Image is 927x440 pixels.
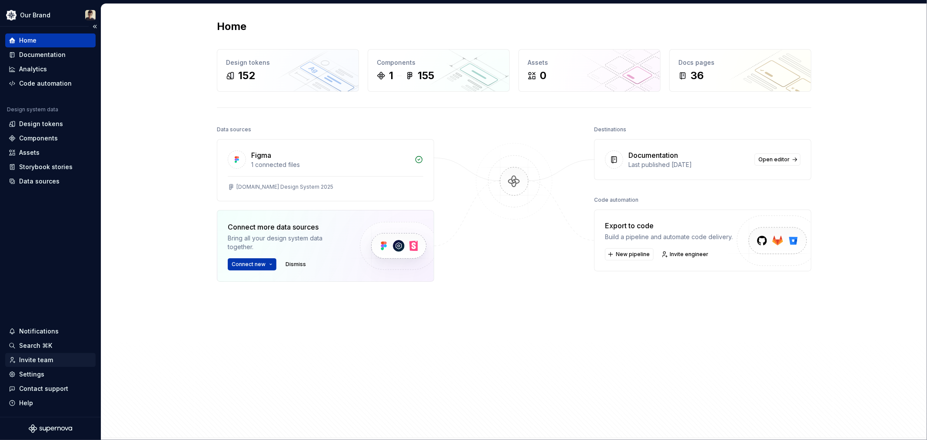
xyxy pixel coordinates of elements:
div: 1 connected files [251,160,409,169]
button: Contact support [5,382,96,396]
button: Connect new [228,258,276,270]
button: Search ⌘K [5,339,96,353]
button: New pipeline [605,248,654,260]
div: Assets [19,148,40,157]
div: Data sources [217,123,251,136]
button: Notifications [5,324,96,338]
div: Invite team [19,356,53,364]
a: Design tokens152 [217,49,359,92]
svg: Supernova Logo [29,424,72,433]
div: Destinations [594,123,626,136]
div: Home [19,36,37,45]
span: Dismiss [286,261,306,268]
div: Storybook stories [19,163,73,171]
a: Figma1 connected files[DOMAIN_NAME] Design System 2025 [217,139,434,201]
div: Settings [19,370,44,379]
img: Avery Hennings [85,10,96,20]
button: Our BrandAvery Hennings [2,6,99,24]
div: Design system data [7,106,58,113]
div: Last published [DATE] [628,160,749,169]
div: Code automation [19,79,72,88]
a: Design tokens [5,117,96,131]
div: Documentation [628,150,678,160]
div: Help [19,399,33,407]
a: Settings [5,367,96,381]
div: Design tokens [226,58,350,67]
span: Invite engineer [670,251,708,258]
div: Data sources [19,177,60,186]
button: Help [5,396,96,410]
div: Connect more data sources [228,222,345,232]
div: Documentation [19,50,66,59]
a: Components1155 [368,49,510,92]
div: Design tokens [19,120,63,128]
div: Contact support [19,384,68,393]
div: Code automation [594,194,638,206]
div: 152 [238,69,255,83]
div: Assets [528,58,651,67]
span: New pipeline [616,251,650,258]
a: Invite team [5,353,96,367]
button: Collapse sidebar [89,20,101,33]
a: Docs pages36 [669,49,811,92]
img: 344848e3-ec3d-4aa0-b708-b8ed6430a7e0.png [6,10,17,20]
a: Invite engineer [659,248,712,260]
a: Code automation [5,77,96,90]
div: Our Brand [20,11,50,20]
div: Components [19,134,58,143]
span: Connect new [232,261,266,268]
div: 1 [389,69,393,83]
div: [DOMAIN_NAME] Design System 2025 [236,183,333,190]
div: 0 [540,69,546,83]
a: Home [5,33,96,47]
div: Notifications [19,327,59,336]
a: Documentation [5,48,96,62]
div: Analytics [19,65,47,73]
div: 36 [691,69,704,83]
h2: Home [217,20,246,33]
a: Data sources [5,174,96,188]
div: Docs pages [678,58,802,67]
div: Components [377,58,501,67]
a: Open editor [754,153,801,166]
div: Build a pipeline and automate code delivery. [605,233,733,241]
div: Export to code [605,220,733,231]
div: Bring all your design system data together. [228,234,345,251]
button: Dismiss [282,258,310,270]
a: Analytics [5,62,96,76]
div: Search ⌘K [19,341,52,350]
a: Storybook stories [5,160,96,174]
a: Assets0 [518,49,661,92]
a: Components [5,131,96,145]
span: Open editor [758,156,790,163]
div: 155 [418,69,434,83]
div: Figma [251,150,271,160]
a: Assets [5,146,96,160]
